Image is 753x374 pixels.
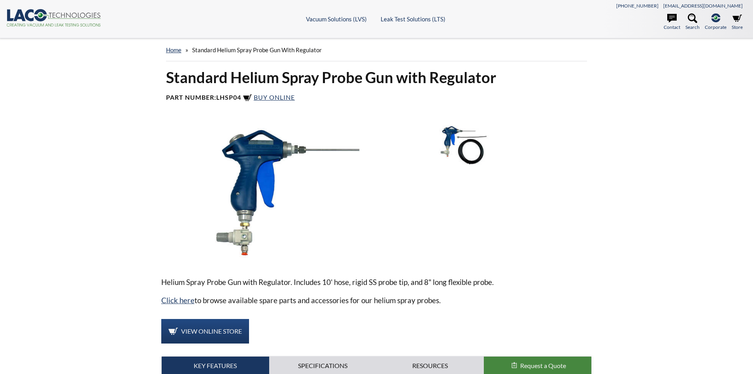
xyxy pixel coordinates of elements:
[664,13,680,31] a: Contact
[161,319,249,344] a: View Online Store
[685,13,700,31] a: Search
[192,46,322,53] span: Standard Helium Spray Probe Gun with Regulator
[216,93,241,101] b: LHSP04
[161,294,592,306] p: to browse available spare parts and accessories for our helium spray probes.
[166,93,587,103] h4: Part Number:
[166,39,587,61] div: »
[616,3,659,9] a: [PHONE_NUMBER]
[161,276,592,288] p: Helium Spray Probe Gun with Regulator. Includes 10' hose, rigid SS probe tip, and 8" long flexibl...
[166,46,181,53] a: home
[306,15,367,23] a: Vacuum Solutions (LVS)
[161,122,413,264] img: Helium Spray Probe
[663,3,743,9] a: [EMAIL_ADDRESS][DOMAIN_NAME]
[254,93,295,101] span: Buy Online
[732,13,743,31] a: Store
[243,93,295,101] a: Buy Online
[381,15,445,23] a: Leak Test Solutions (LTS)
[705,23,727,31] span: Corporate
[181,327,242,335] span: View Online Store
[520,362,566,369] span: Request a Quote
[161,296,194,305] a: Click here
[166,68,587,87] h1: Standard Helium Spray Probe Gun with Regulator
[419,122,502,168] img: Helium Spray Probe Kit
